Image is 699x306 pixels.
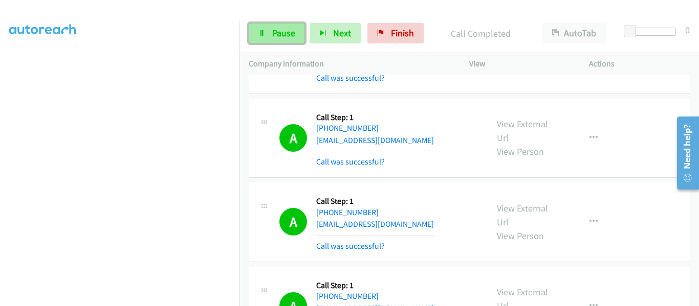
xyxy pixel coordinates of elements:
[391,27,414,39] span: Finish
[497,202,548,228] a: View External Url
[316,280,434,291] h5: Call Step: 1
[310,23,361,43] button: Next
[316,157,385,167] a: Call was successful?
[249,23,305,43] a: Pause
[367,23,424,43] a: Finish
[316,219,434,229] a: [EMAIL_ADDRESS][DOMAIN_NAME]
[438,27,524,40] p: Call Completed
[279,124,307,152] h1: A
[279,208,307,236] h1: A
[316,291,379,301] a: [PHONE_NUMBER]
[542,23,606,43] button: AutoTab
[316,73,385,83] a: Call was successful?
[497,146,544,157] a: View Person
[316,112,434,123] h5: Call Step: 1
[316,135,434,145] a: [EMAIL_ADDRESS][DOMAIN_NAME]
[316,241,385,251] a: Call was successful?
[316,123,379,133] a: [PHONE_NUMBER]
[685,23,690,37] div: 0
[669,112,699,194] iframe: Resource Center
[272,27,295,39] span: Pause
[497,230,544,242] a: View Person
[316,207,379,217] a: [PHONE_NUMBER]
[469,58,571,70] p: View
[249,58,451,70] p: Company Information
[333,27,351,39] span: Next
[316,196,434,206] h5: Call Step: 1
[589,58,690,70] p: Actions
[497,118,548,144] a: View External Url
